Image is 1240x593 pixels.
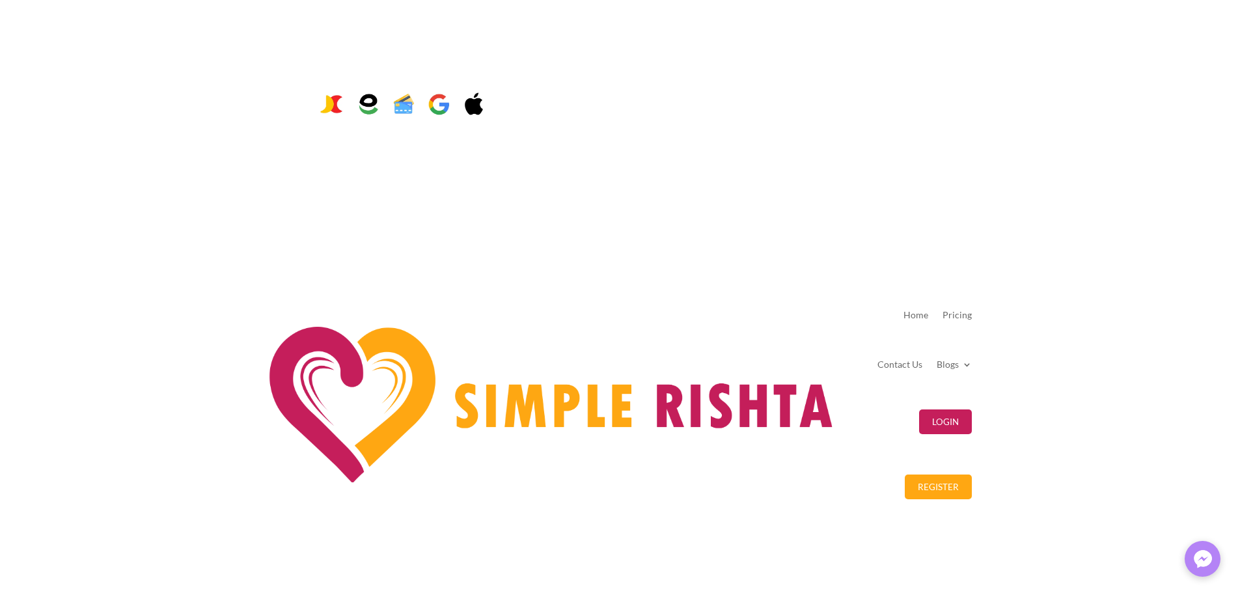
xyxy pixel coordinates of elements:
[354,90,383,119] img: EasyPaisa-icon
[877,340,922,389] a: Contact Us
[1190,546,1216,572] img: Messenger
[460,90,489,119] img: ApplePay-icon
[943,290,972,340] a: Pricing
[389,90,419,119] img: Credit Cards
[905,475,972,499] button: Register
[919,409,972,434] button: Login
[937,340,972,389] a: Blogs
[905,454,972,519] a: Register
[919,389,972,454] a: Login
[903,290,928,340] a: Home
[424,90,454,119] img: GooglePay-icon
[317,90,346,119] img: JazzCash-icon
